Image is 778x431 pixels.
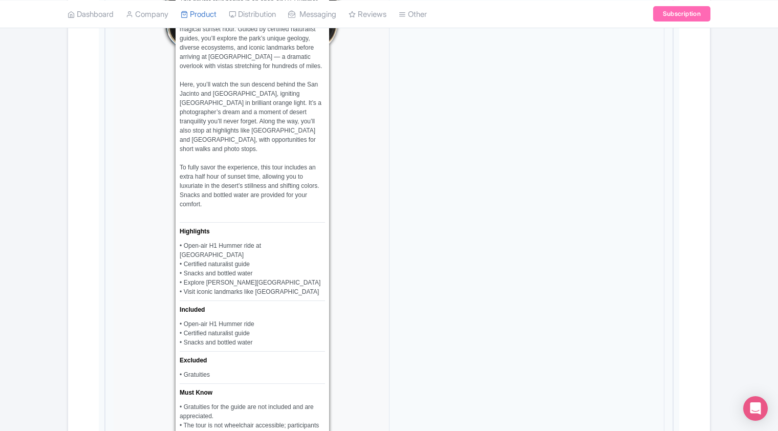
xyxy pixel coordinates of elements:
div: • Explore [PERSON_NAME][GEOGRAPHIC_DATA] [180,278,325,287]
div: • Certified naturalist guide [180,260,325,269]
div: • Open-air H1 Hummer ride [180,319,325,329]
div: • Open-air H1 Hummer ride at [GEOGRAPHIC_DATA] [180,241,325,260]
div: Highlights [180,227,210,237]
div: • Gratuities for the guide are not included and are appreciated. [180,402,325,421]
div: • Snacks and bottled water [180,269,325,278]
div: Excluded [180,356,207,366]
div: • Snacks and bottled water [180,338,325,347]
div: • Certified naturalist guide [180,329,325,338]
div: Must Know [180,388,212,398]
div: Included [180,305,205,315]
div: Open Intercom Messenger [743,396,768,421]
div: • Gratuities [180,370,325,379]
a: Subscription [653,6,710,21]
div: • Visit iconic landmarks like [GEOGRAPHIC_DATA] [180,287,325,296]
